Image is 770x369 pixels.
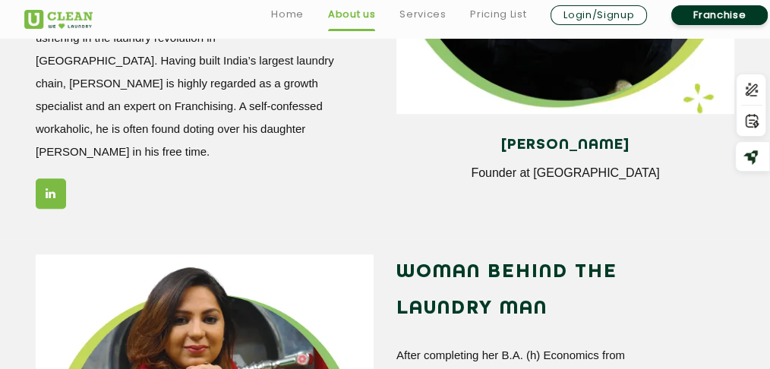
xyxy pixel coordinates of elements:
[470,5,526,24] a: Pricing List
[24,10,93,29] img: UClean Laundry and Dry Cleaning
[396,254,696,327] h2: WOMAN BEHIND THE LAUNDRY MAN
[408,137,723,153] h4: [PERSON_NAME]
[328,5,375,24] a: About us
[551,5,647,25] a: Login/Signup
[408,166,723,180] p: Founder at [GEOGRAPHIC_DATA]
[671,5,768,25] a: Franchise
[399,5,446,24] a: Services
[271,5,304,24] a: Home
